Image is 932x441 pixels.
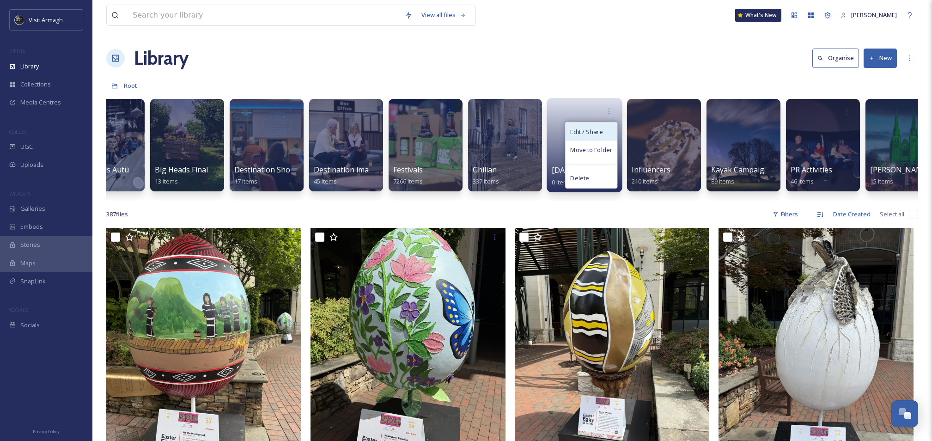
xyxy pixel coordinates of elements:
[155,165,233,175] span: Big Heads Final Videos
[314,177,337,185] span: 45 items
[20,142,33,151] span: UGC
[417,6,471,24] a: View all files
[155,177,178,185] span: 13 items
[393,177,423,185] span: 7266 items
[20,62,39,71] span: Library
[234,177,257,185] span: 17 items
[314,165,384,175] span: Destination imagery
[791,177,814,185] span: 46 items
[711,165,787,185] a: Kayak Campaign 202589 items
[570,146,612,155] span: Move to Folder
[20,259,36,268] span: Maps
[314,165,384,185] a: Destination imagery45 items
[812,49,864,67] a: Organise
[128,5,400,25] input: Search your library
[9,128,29,135] span: COLLECT
[791,165,832,175] span: PR Activities
[570,174,589,184] span: Delete
[836,6,902,24] a: [PERSON_NAME]
[20,98,61,107] span: Media Centres
[393,165,423,185] a: Festivals7266 items
[9,190,30,197] span: WIDGETS
[124,80,137,91] a: Root
[851,11,897,19] span: [PERSON_NAME]
[20,204,45,213] span: Galleries
[155,165,233,185] a: Big Heads Final Videos13 items
[20,80,51,89] span: Collections
[870,177,893,185] span: 15 items
[15,15,24,24] img: THE-FIRST-PLACE-VISIT-ARMAGH.COM-BLACK.jpg
[711,165,787,175] span: Kayak Campaign 2025
[552,165,639,175] span: [DATE] Imagery PH 2025
[9,48,25,55] span: MEDIA
[880,210,904,219] span: Select all
[632,177,658,185] span: 210 items
[735,9,781,22] a: What's New
[891,400,918,427] button: Open Chat
[393,165,423,175] span: Festivals
[20,222,43,231] span: Embeds
[124,81,137,90] span: Root
[632,165,670,175] span: Influencers
[828,205,875,223] div: Date Created
[75,165,158,185] a: Big Heads Autumn 2025
[473,177,499,185] span: 337 items
[552,166,639,186] a: [DATE] Imagery PH 20250 items
[552,178,572,186] span: 0 items
[134,44,189,72] a: Library
[473,165,497,175] span: Ghilian
[75,165,158,175] span: Big Heads Autumn 2025
[29,16,63,24] span: Visit Armagh
[791,165,832,185] a: PR Activities46 items
[9,306,28,313] span: SOCIALS
[632,165,670,185] a: Influencers210 items
[234,165,373,175] span: Destination Showcase, The Alex, [DATE]
[473,165,499,185] a: Ghilian337 items
[812,49,859,67] button: Organise
[20,321,40,330] span: Socials
[20,277,46,286] span: SnapLink
[570,127,603,136] span: Edit / Share
[33,429,60,435] span: Privacy Policy
[20,160,43,169] span: Uploads
[106,210,128,219] span: 387 file s
[33,425,60,436] a: Privacy Policy
[234,165,373,185] a: Destination Showcase, The Alex, [DATE]17 items
[864,49,897,67] button: New
[20,240,40,249] span: Stories
[768,205,803,223] div: Filters
[711,177,734,185] span: 89 items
